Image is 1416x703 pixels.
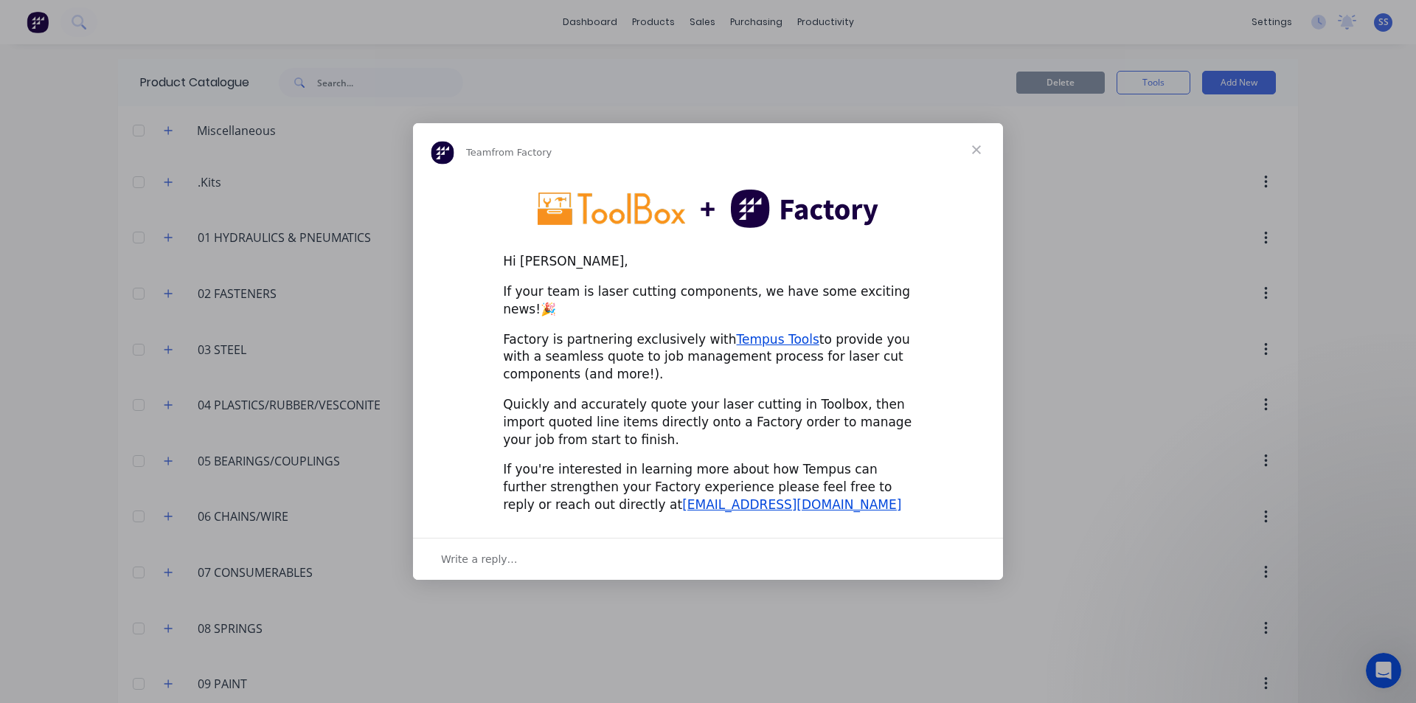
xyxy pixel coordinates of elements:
[503,283,913,319] div: If your team is laser cutting components, we have some exciting news!🎉
[503,253,913,271] div: Hi [PERSON_NAME],
[503,396,913,449] div: Quickly and accurately quote your laser cutting in Toolbox, then import quoted line items directl...
[503,331,913,384] div: Factory is partnering exclusively with to provide you with a seamless quote to job management pro...
[413,538,1003,580] div: Open conversation and reply
[466,147,491,158] span: Team
[431,141,454,165] img: Profile image for Team
[950,123,1003,176] span: Close
[737,332,819,347] a: Tempus Tools
[441,550,518,569] span: Write a reply…
[491,147,552,158] span: from Factory
[682,497,901,512] a: [EMAIL_ADDRESS][DOMAIN_NAME]
[503,461,913,513] div: If you're interested in learning more about how Tempus can further strengthen your Factory experi...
